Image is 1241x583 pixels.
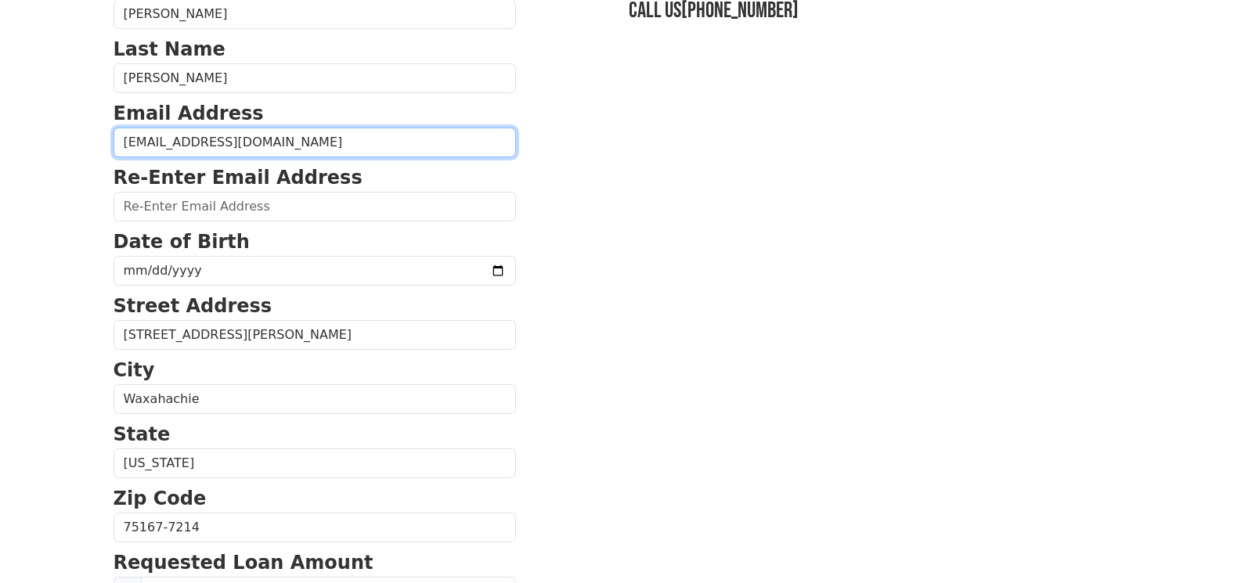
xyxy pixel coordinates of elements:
[114,384,516,414] input: City
[114,63,516,93] input: Last Name
[114,128,516,157] input: Email Address
[114,423,171,445] strong: State
[114,320,516,350] input: Street Address
[114,231,250,253] strong: Date of Birth
[114,167,363,189] strong: Re-Enter Email Address
[114,103,264,124] strong: Email Address
[114,513,516,542] input: Zip Code
[114,488,207,509] strong: Zip Code
[114,192,516,221] input: Re-Enter Email Address
[114,295,272,317] strong: Street Address
[114,38,225,60] strong: Last Name
[114,359,155,381] strong: City
[114,552,373,574] strong: Requested Loan Amount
